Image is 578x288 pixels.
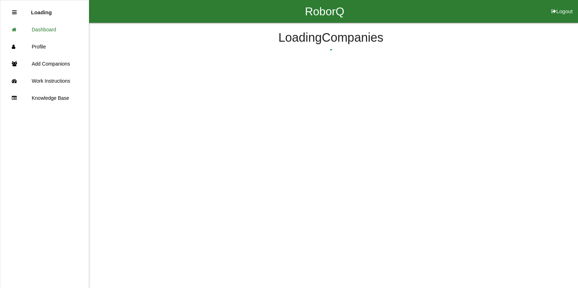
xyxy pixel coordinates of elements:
a: Profile [0,38,89,55]
h4: Loading Companies [107,31,555,45]
a: Work Instructions [0,72,89,89]
a: Knowledge Base [0,89,89,107]
a: Dashboard [0,21,89,38]
div: Close [12,4,17,21]
a: Add Companions [0,55,89,72]
p: Loading [31,4,52,15]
